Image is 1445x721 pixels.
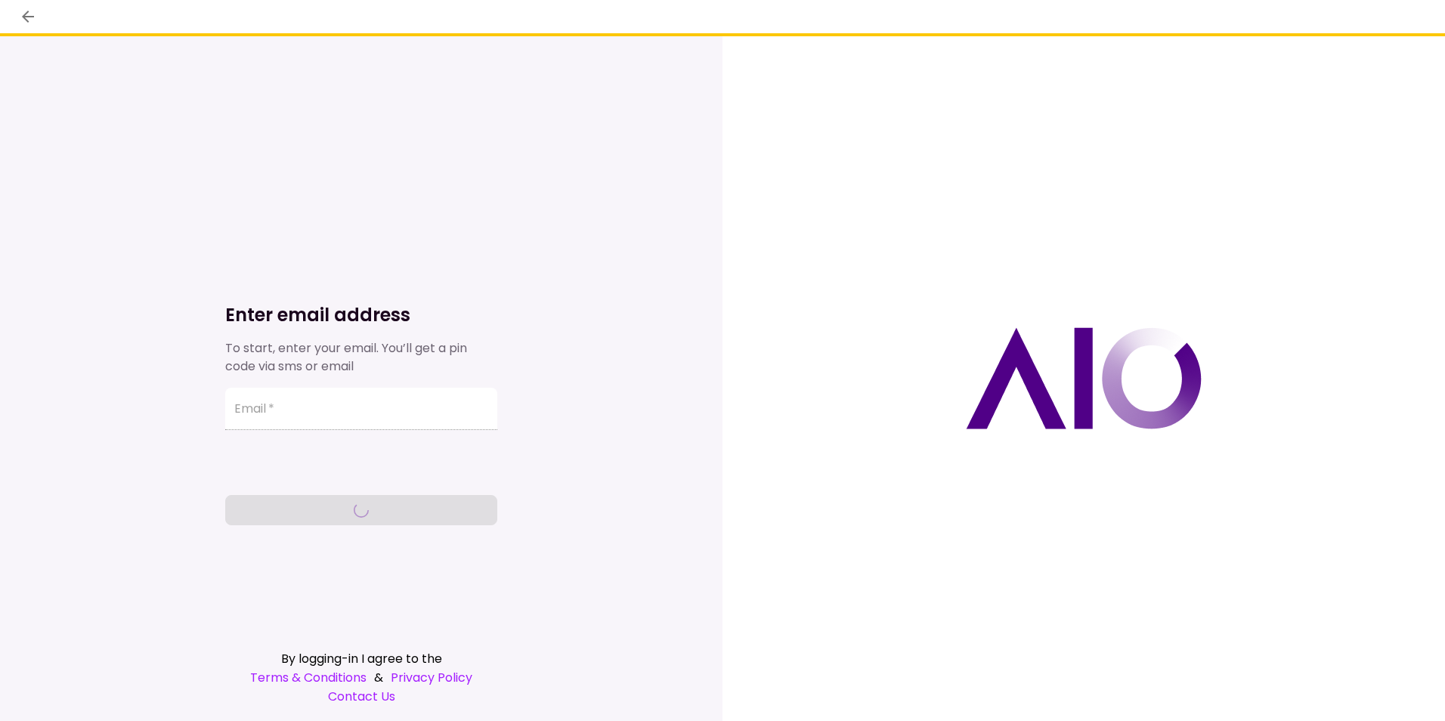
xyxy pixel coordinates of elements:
div: By logging-in I agree to the [225,649,497,668]
a: Terms & Conditions [250,668,367,687]
img: AIO logo [966,327,1202,429]
div: To start, enter your email. You’ll get a pin code via sms or email [225,339,497,376]
h1: Enter email address [225,303,497,327]
button: back [15,4,41,29]
div: & [225,668,497,687]
a: Privacy Policy [391,668,472,687]
a: Contact Us [225,687,497,706]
